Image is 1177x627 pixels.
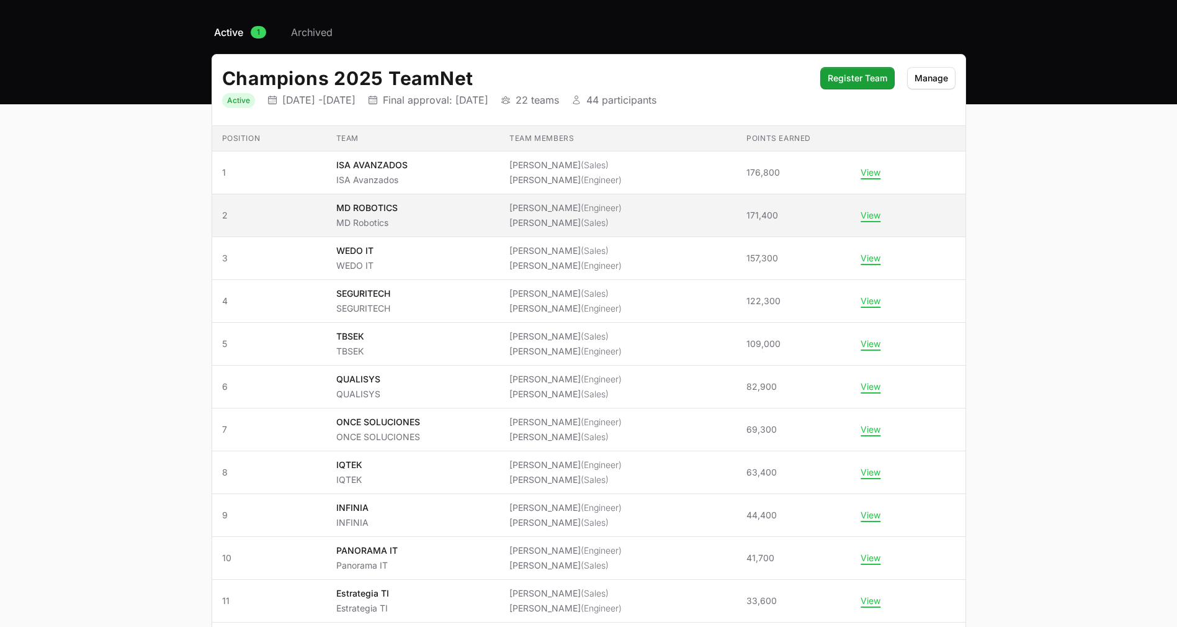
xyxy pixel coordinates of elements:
[746,381,777,393] span: 82,900
[746,595,777,607] span: 33,600
[736,126,851,151] th: Points earned
[746,423,777,436] span: 69,300
[509,373,622,386] li: [PERSON_NAME]
[586,94,656,106] p: 44 participants
[222,166,316,179] span: 1
[336,559,398,572] p: Panorama IT
[336,287,390,300] p: SEGURITECH
[222,595,316,607] span: 11
[214,25,243,40] span: Active
[336,174,408,186] p: ISA Avanzados
[746,166,780,179] span: 176,800
[746,209,778,222] span: 171,400
[581,288,609,299] span: (Sales)
[746,252,778,264] span: 157,300
[336,159,408,171] p: ISA AVANZADOS
[820,67,895,89] button: Register Team
[282,94,356,106] p: [DATE] - [DATE]
[746,338,781,350] span: 109,000
[289,25,335,40] a: Archived
[509,602,622,615] li: [PERSON_NAME]
[336,474,362,486] p: IQTEK
[746,466,777,479] span: 63,400
[861,295,880,307] button: View
[581,588,609,598] span: (Sales)
[212,126,326,151] th: Position
[336,217,398,229] p: MD Robotics
[581,245,609,256] span: (Sales)
[861,381,880,392] button: View
[336,345,364,358] p: TBSEK
[581,160,609,170] span: (Sales)
[509,345,622,358] li: [PERSON_NAME]
[222,209,316,222] span: 2
[861,210,880,221] button: View
[509,245,622,257] li: [PERSON_NAME]
[581,174,622,185] span: (Engineer)
[336,587,389,600] p: Estrategia TI
[581,517,609,528] span: (Sales)
[581,502,622,513] span: (Engineer)
[336,431,420,443] p: ONCE SOLUCIONES
[581,431,609,442] span: (Sales)
[222,381,316,393] span: 6
[509,474,622,486] li: [PERSON_NAME]
[222,338,316,350] span: 5
[581,303,622,313] span: (Engineer)
[222,295,316,307] span: 4
[251,26,266,38] span: 1
[861,467,880,478] button: View
[222,67,808,89] h2: Champions 2025 TeamNet
[509,287,622,300] li: [PERSON_NAME]
[509,587,622,600] li: [PERSON_NAME]
[861,167,880,178] button: View
[222,423,316,436] span: 7
[581,545,622,556] span: (Engineer)
[291,25,333,40] span: Archived
[509,388,622,400] li: [PERSON_NAME]
[861,553,880,564] button: View
[509,330,622,343] li: [PERSON_NAME]
[861,595,880,607] button: View
[499,126,736,151] th: Team members
[222,552,316,564] span: 10
[222,466,316,479] span: 8
[336,459,362,471] p: IQTEK
[336,544,398,557] p: PANORAMA IT
[509,416,622,428] li: [PERSON_NAME]
[861,253,880,264] button: View
[581,217,609,228] span: (Sales)
[509,544,622,557] li: [PERSON_NAME]
[581,560,609,571] span: (Sales)
[581,603,622,613] span: (Engineer)
[746,509,777,521] span: 44,400
[581,346,622,356] span: (Engineer)
[336,516,369,529] p: INFINIA
[907,67,955,89] button: Manage
[336,416,420,428] p: ONCE SOLUCIONES
[828,71,887,86] span: Register Team
[509,202,622,214] li: [PERSON_NAME]
[581,417,622,427] span: (Engineer)
[861,338,880,350] button: View
[336,330,364,343] p: TBSEK
[509,502,622,514] li: [PERSON_NAME]
[581,374,622,384] span: (Engineer)
[581,459,622,470] span: (Engineer)
[336,388,380,400] p: QUALISYS
[509,159,622,171] li: [PERSON_NAME]
[212,25,966,40] nav: Initiative activity log navigation
[509,459,622,471] li: [PERSON_NAME]
[861,424,880,435] button: View
[509,559,622,572] li: [PERSON_NAME]
[581,260,622,271] span: (Engineer)
[222,509,316,521] span: 9
[516,94,559,106] p: 22 teams
[336,502,369,514] p: INFINIA
[581,389,609,399] span: (Sales)
[509,217,622,229] li: [PERSON_NAME]
[383,94,488,106] p: Final approval: [DATE]
[861,510,880,521] button: View
[336,245,374,257] p: WEDO IT
[212,25,269,40] a: Active1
